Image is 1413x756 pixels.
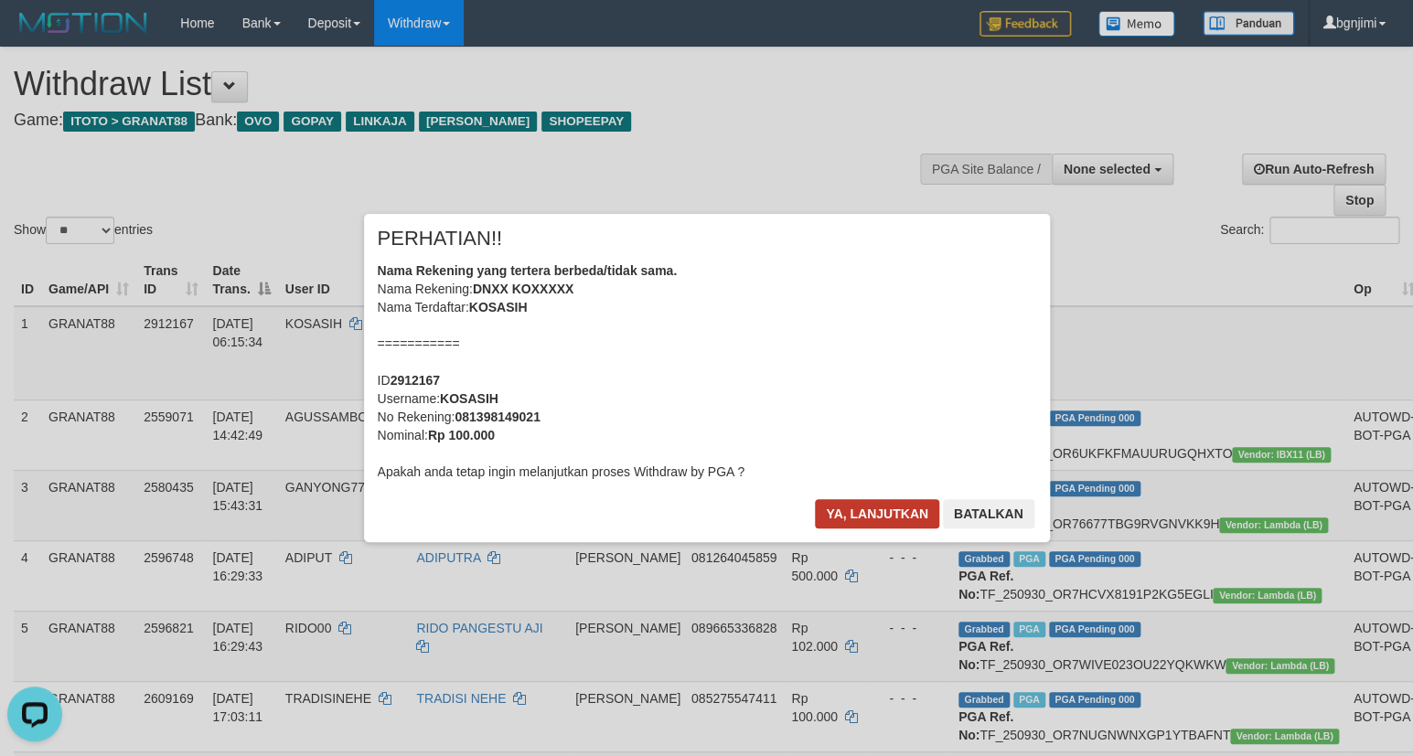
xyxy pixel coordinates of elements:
[378,229,503,248] span: PERHATIAN!!
[455,410,540,424] b: 081398149021
[473,282,573,296] b: DNXX KOXXXXX
[378,261,1036,481] div: Nama Rekening: Nama Terdaftar: =========== ID Username: No Rekening: Nominal: Apakah anda tetap i...
[378,263,678,278] b: Nama Rekening yang tertera berbeda/tidak sama.
[428,428,495,442] b: Rp 100.000
[391,373,441,388] b: 2912167
[943,499,1034,528] button: Batalkan
[440,391,498,406] b: KOSASIH
[815,499,939,528] button: Ya, lanjutkan
[7,7,62,62] button: Open LiveChat chat widget
[469,300,528,314] b: KOSASIH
